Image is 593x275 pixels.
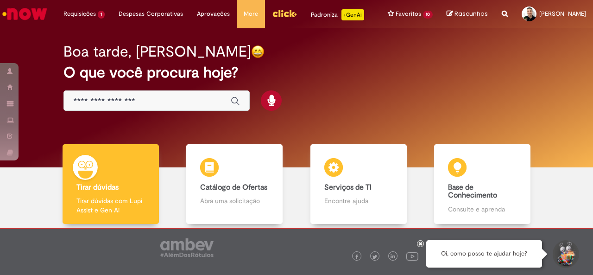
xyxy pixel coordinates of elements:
a: Serviços de TI Encontre ajuda [296,144,421,224]
b: Catálogo de Ofertas [200,183,267,192]
p: +GenAi [341,9,364,20]
span: Rascunhos [454,9,488,18]
img: logo_footer_twitter.png [372,255,377,259]
img: logo_footer_youtube.png [406,250,418,262]
span: Aprovações [197,9,230,19]
img: happy-face.png [251,45,265,58]
div: Padroniza [311,9,364,20]
span: Favoritos [396,9,421,19]
h2: Boa tarde, [PERSON_NAME] [63,44,251,60]
p: Tirar dúvidas com Lupi Assist e Gen Ai [76,196,145,215]
button: Iniciar Conversa de Suporte [551,240,579,268]
a: Tirar dúvidas Tirar dúvidas com Lupi Assist e Gen Ai [49,144,173,224]
span: [PERSON_NAME] [539,10,586,18]
b: Base de Conhecimento [448,183,497,200]
a: Base de Conhecimento Consulte e aprenda [421,144,545,224]
h2: O que você procura hoje? [63,64,529,81]
span: 1 [98,11,105,19]
img: click_logo_yellow_360x200.png [272,6,297,20]
span: Despesas Corporativas [119,9,183,19]
p: Consulte e aprenda [448,205,517,214]
b: Tirar dúvidas [76,183,119,192]
a: Rascunhos [447,10,488,19]
b: Serviços de TI [324,183,372,192]
div: Oi, como posso te ajudar hoje? [426,240,542,268]
img: logo_footer_linkedin.png [391,254,395,260]
img: logo_footer_ambev_rotulo_gray.png [160,238,214,257]
a: Catálogo de Ofertas Abra uma solicitação [173,144,297,224]
img: ServiceNow [1,5,49,23]
span: 10 [423,11,433,19]
p: Abra uma solicitação [200,196,269,205]
span: Requisições [63,9,96,19]
p: Encontre ajuda [324,196,393,205]
span: More [244,9,258,19]
img: logo_footer_facebook.png [354,255,359,259]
